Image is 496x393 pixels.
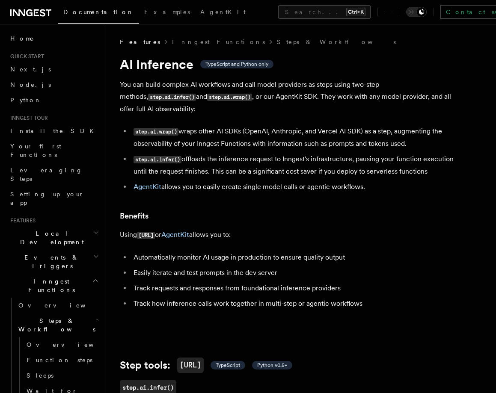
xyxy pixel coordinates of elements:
code: step.ai.infer() [148,94,196,101]
li: wraps other AI SDKs (OpenAI, Anthropic, and Vercel AI SDK) as a step, augmenting the observabilit... [131,125,462,150]
a: AgentKit [161,230,189,239]
span: Function steps [27,357,92,363]
a: Install the SDK [7,123,101,139]
span: Overview [18,302,107,309]
span: Home [10,34,34,43]
span: Steps & Workflows [15,316,95,334]
code: [URL] [137,232,155,239]
button: Search...Ctrl+K [278,5,371,19]
a: Inngest Functions [172,38,265,46]
a: Benefits [120,210,149,222]
span: Python [10,97,42,103]
button: Events & Triggers [7,250,101,274]
a: Step tools:[URL] TypeScript Python v0.5+ [120,358,292,373]
button: Local Development [7,226,101,250]
span: Sleeps [27,372,53,379]
span: Setting up your app [10,191,84,206]
li: Easily iterate and test prompts in the dev server [131,267,462,279]
span: Features [7,217,36,224]
a: Node.js [7,77,101,92]
a: Overview [15,298,101,313]
span: Python v0.5+ [257,362,287,369]
a: AgentKit [195,3,251,23]
li: offloads the inference request to Inngest's infrastructure, pausing your function execution until... [131,153,462,177]
span: Examples [144,9,190,15]
li: Automatically monitor AI usage in production to ensure quality output [131,251,462,263]
code: step.ai.infer() [134,156,181,163]
a: Documentation [58,3,139,24]
span: AgentKit [200,9,246,15]
span: Events & Triggers [7,253,93,270]
button: Steps & Workflows [15,313,101,337]
span: Next.js [10,66,51,73]
li: Track how inference calls work together in multi-step or agentic workflows [131,298,462,310]
a: Python [7,92,101,108]
a: Setting up your app [7,186,101,210]
span: Your first Functions [10,143,61,158]
span: Documentation [63,9,134,15]
h1: AI Inference [120,56,462,72]
span: Features [120,38,160,46]
span: Inngest Functions [7,277,92,294]
span: Overview [27,341,115,348]
a: Steps & Workflows [277,38,396,46]
p: You can build complex AI workflows and call model providers as steps using two-step methods, and ... [120,79,462,115]
span: Quick start [7,53,44,60]
a: Leveraging Steps [7,163,101,186]
span: Install the SDK [10,127,99,134]
span: TypeScript [216,362,240,369]
a: Function steps [23,352,101,368]
code: step.ai.wrap() [134,128,178,136]
a: Your first Functions [7,139,101,163]
a: Home [7,31,101,46]
a: Sleeps [23,368,101,383]
p: Using or allows you to: [120,229,462,241]
button: Toggle dark mode [406,7,427,17]
kbd: Ctrl+K [346,8,365,16]
button: Inngest Functions [7,274,101,298]
code: step.ai.wrap() [207,94,252,101]
span: Leveraging Steps [10,167,83,182]
a: Next.js [7,62,101,77]
a: Examples [139,3,195,23]
a: Overview [23,337,101,352]
span: Local Development [7,229,93,246]
span: TypeScript and Python only [205,61,268,68]
span: Inngest tour [7,115,48,121]
li: allows you to easily create single model calls or agentic workflows. [131,181,462,193]
li: Track requests and responses from foundational inference providers [131,282,462,294]
span: Node.js [10,81,51,88]
a: AgentKit [134,183,161,191]
code: [URL] [177,358,204,373]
